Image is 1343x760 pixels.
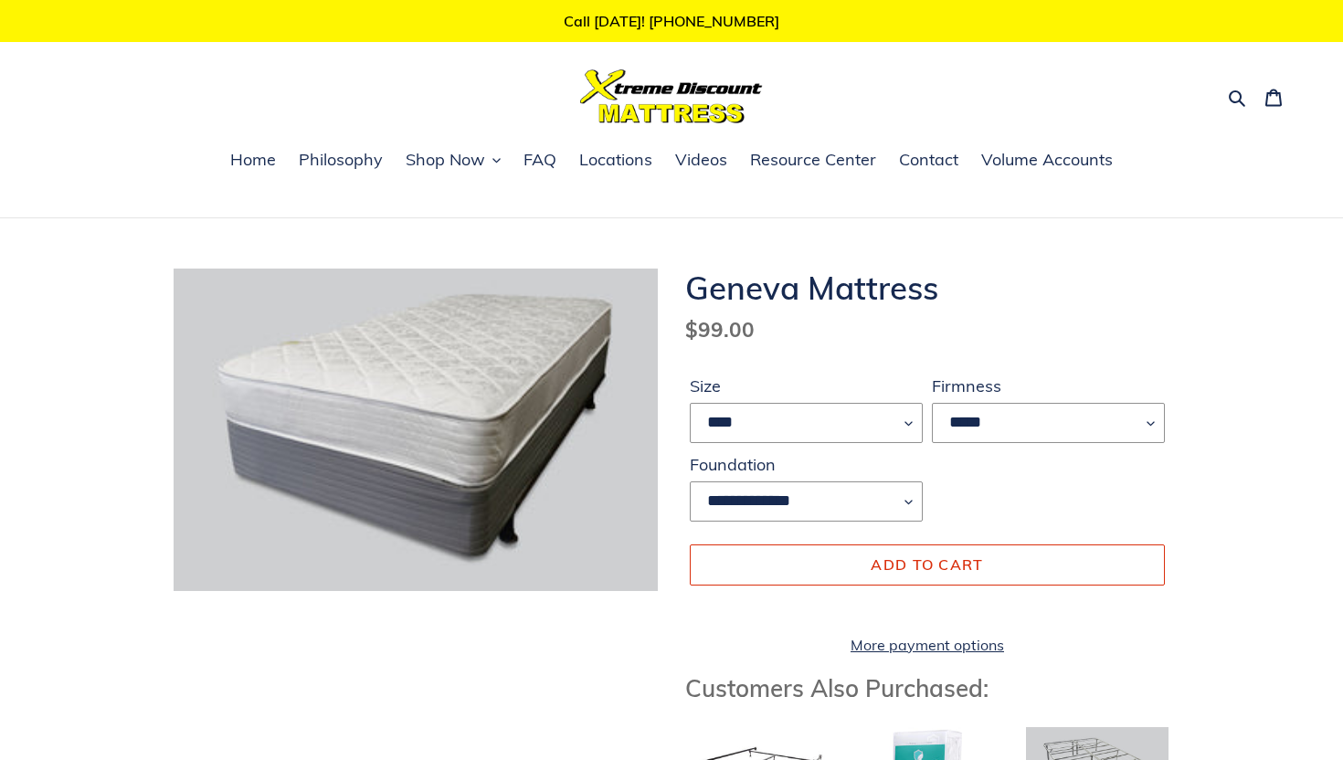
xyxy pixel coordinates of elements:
a: Contact [890,147,968,174]
a: Volume Accounts [972,147,1122,174]
span: Philosophy [299,149,383,171]
button: Shop Now [397,147,510,174]
span: Shop Now [406,149,485,171]
span: Volume Accounts [981,149,1113,171]
span: Contact [899,149,958,171]
h3: Customers Also Purchased: [685,674,1169,702]
span: FAQ [523,149,556,171]
a: Home [221,147,285,174]
label: Size [690,374,923,398]
label: Foundation [690,452,923,477]
span: $99.00 [685,316,755,343]
span: Locations [579,149,652,171]
a: Locations [570,147,661,174]
a: Videos [666,147,736,174]
span: Resource Center [750,149,876,171]
a: FAQ [514,147,566,174]
h1: Geneva Mattress [685,269,1169,307]
label: Firmness [932,374,1165,398]
a: Philosophy [290,147,392,174]
button: Add to cart [690,544,1165,585]
img: Xtreme Discount Mattress [580,69,763,123]
a: More payment options [690,634,1165,656]
a: Resource Center [741,147,885,174]
span: Videos [675,149,727,171]
span: Home [230,149,276,171]
span: Add to cart [871,555,983,574]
